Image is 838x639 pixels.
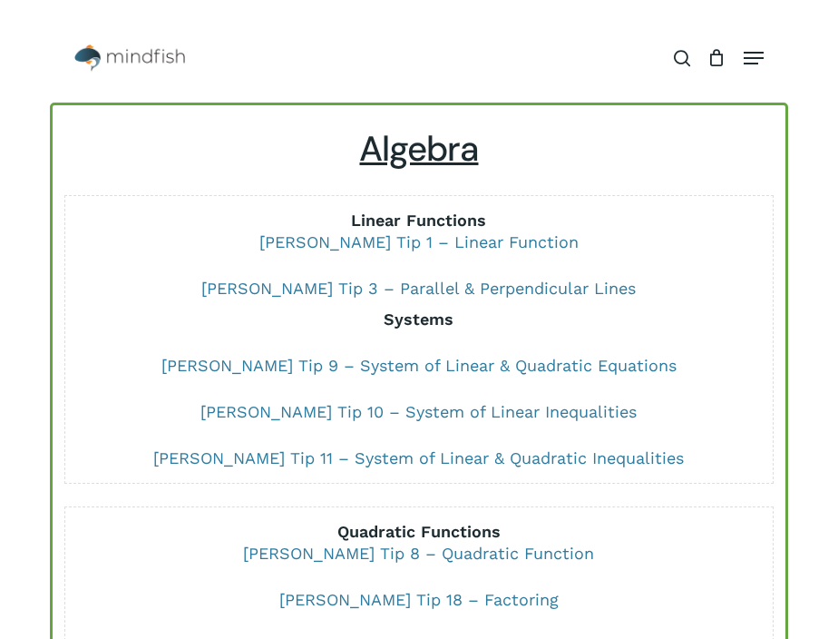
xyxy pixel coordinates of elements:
img: Mindfish Test Prep & Academics [74,44,185,72]
u: Algebra [359,126,478,172]
a: [PERSON_NAME] Tip 3 – Parallel & Perpendicular Lines [201,279,636,298]
a: [PERSON_NAME] Tip 8 – Quadratic Function [243,544,594,563]
a: [PERSON_NAME] Tip 11 – System of Linear & Quadratic Inequalities [153,448,684,467]
a: [PERSON_NAME] Tip 10 – System of Linear Inequalities [200,402,637,421]
strong: Quadratic Functions [337,522,501,541]
a: [PERSON_NAME] Tip 9 – System of Linear & Quadratic Equations [161,356,677,375]
a: Navigation Menu [744,49,764,67]
header: Main Menu [50,35,787,81]
b: Systems [384,310,453,329]
a: [PERSON_NAME] Tip 1 – Linear Function [259,232,579,251]
a: [PERSON_NAME] Tip 18 – Factoring [279,590,559,609]
strong: Linear Functions [351,211,486,230]
a: Cart [699,35,735,81]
